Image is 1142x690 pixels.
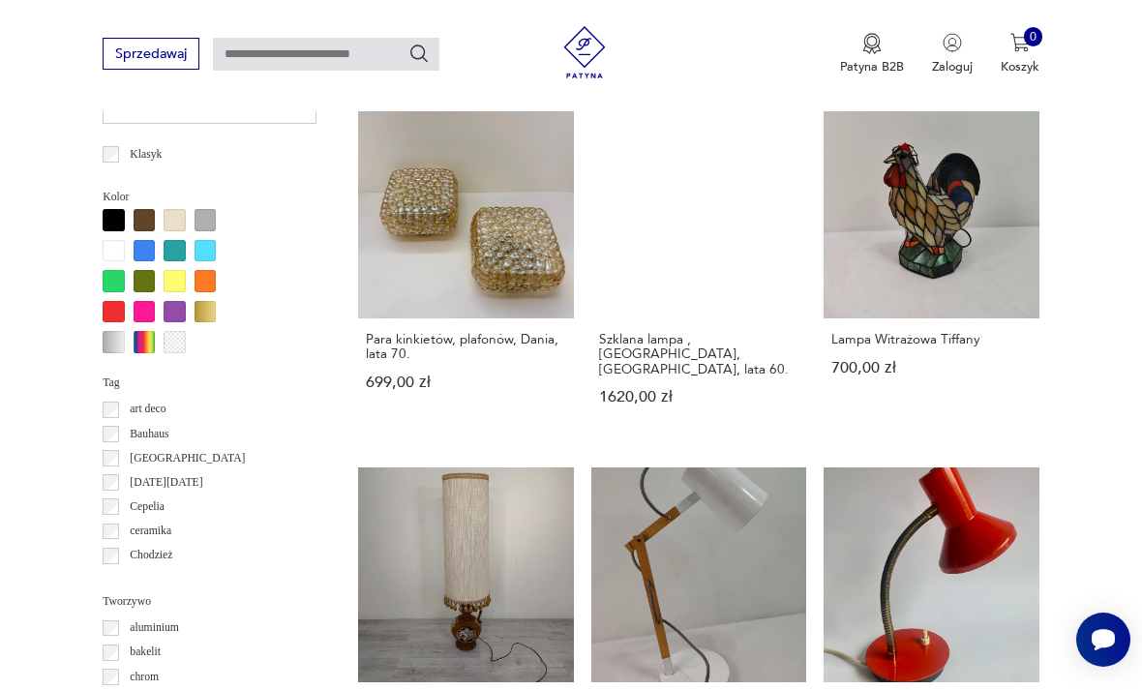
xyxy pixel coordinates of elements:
[1024,27,1043,46] div: 0
[103,374,316,393] p: Tag
[103,49,198,61] a: Sprzedawaj
[358,103,574,439] a: Para kinkietów, plafonów, Dania, lata 70.Para kinkietów, plafonów, Dania, lata 70.699,00 zł
[130,425,168,444] p: Bauhaus
[599,390,798,405] p: 1620,00 zł
[1001,33,1039,75] button: 0Koszyk
[1001,58,1039,75] p: Koszyk
[130,145,162,165] p: Klasyk
[840,33,904,75] button: Patyna B2B
[943,33,962,52] img: Ikonka użytkownika
[831,332,1031,346] h3: Lampa Witrażowa Tiffany
[366,375,565,390] p: 699,00 zł
[130,497,165,517] p: Cepelia
[130,473,202,493] p: [DATE][DATE]
[130,618,179,638] p: aluminium
[840,58,904,75] p: Patyna B2B
[130,668,159,687] p: chrom
[130,522,171,541] p: ceramika
[932,58,973,75] p: Zaloguj
[130,546,172,565] p: Chodzież
[130,400,165,419] p: art deco
[599,332,798,376] h3: Szklana lampa , [GEOGRAPHIC_DATA], [GEOGRAPHIC_DATA], lata 60.
[824,103,1039,439] a: Lampa Witrażowa TiffanyLampa Witrażowa Tiffany700,00 zł
[408,43,430,64] button: Szukaj
[1010,33,1030,52] img: Ikona koszyka
[862,33,882,54] img: Ikona medalu
[840,33,904,75] a: Ikona medaluPatyna B2B
[130,449,245,468] p: [GEOGRAPHIC_DATA]
[130,643,161,662] p: bakelit
[932,33,973,75] button: Zaloguj
[591,103,807,439] a: Szklana lampa , Val St Lambert, Belgia, lata 60.Szklana lampa , [GEOGRAPHIC_DATA], [GEOGRAPHIC_DA...
[831,361,1031,375] p: 700,00 zł
[553,26,617,78] img: Patyna - sklep z meblami i dekoracjami vintage
[103,188,316,207] p: Kolor
[103,592,316,612] p: Tworzywo
[1076,613,1130,667] iframe: Smartsupp widget button
[366,332,565,362] h3: Para kinkietów, plafonów, Dania, lata 70.
[103,38,198,70] button: Sprzedawaj
[130,571,171,590] p: Ćmielów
